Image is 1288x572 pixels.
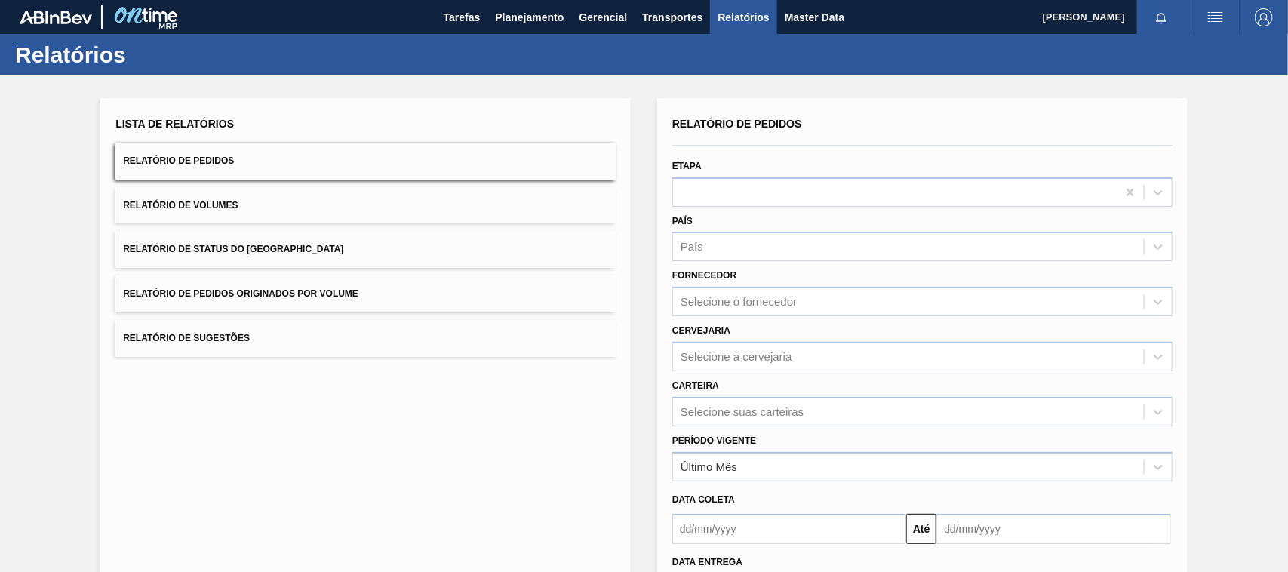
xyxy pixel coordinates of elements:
[672,216,693,226] label: País
[672,325,730,336] label: Cervejaria
[123,333,250,343] span: Relatório de Sugestões
[115,231,616,268] button: Relatório de Status do [GEOGRAPHIC_DATA]
[672,161,702,171] label: Etapa
[906,514,936,544] button: Até
[15,46,283,63] h1: Relatórios
[1207,8,1225,26] img: userActions
[672,557,742,567] span: Data entrega
[115,187,616,224] button: Relatório de Volumes
[1255,8,1273,26] img: Logout
[642,8,702,26] span: Transportes
[115,143,616,180] button: Relatório de Pedidos
[672,118,802,130] span: Relatório de Pedidos
[681,405,804,418] div: Selecione suas carteiras
[20,11,92,24] img: TNhmsLtSVTkK8tSr43FrP2fwEKptu5GPRR3wAAAABJRU5ErkJggg==
[1137,7,1185,28] button: Notificações
[123,288,358,299] span: Relatório de Pedidos Originados por Volume
[672,494,735,505] span: Data coleta
[115,320,616,357] button: Relatório de Sugestões
[681,350,792,363] div: Selecione a cervejaria
[681,241,703,254] div: País
[115,118,234,130] span: Lista de Relatórios
[672,435,756,446] label: Período Vigente
[681,460,737,473] div: Último Mês
[123,244,343,254] span: Relatório de Status do [GEOGRAPHIC_DATA]
[936,514,1170,544] input: dd/mm/yyyy
[672,270,736,281] label: Fornecedor
[672,380,719,391] label: Carteira
[672,514,906,544] input: dd/mm/yyyy
[681,296,797,309] div: Selecione o fornecedor
[718,8,769,26] span: Relatórios
[444,8,481,26] span: Tarefas
[123,155,234,166] span: Relatório de Pedidos
[495,8,564,26] span: Planejamento
[123,200,238,211] span: Relatório de Volumes
[115,275,616,312] button: Relatório de Pedidos Originados por Volume
[579,8,628,26] span: Gerencial
[785,8,844,26] span: Master Data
